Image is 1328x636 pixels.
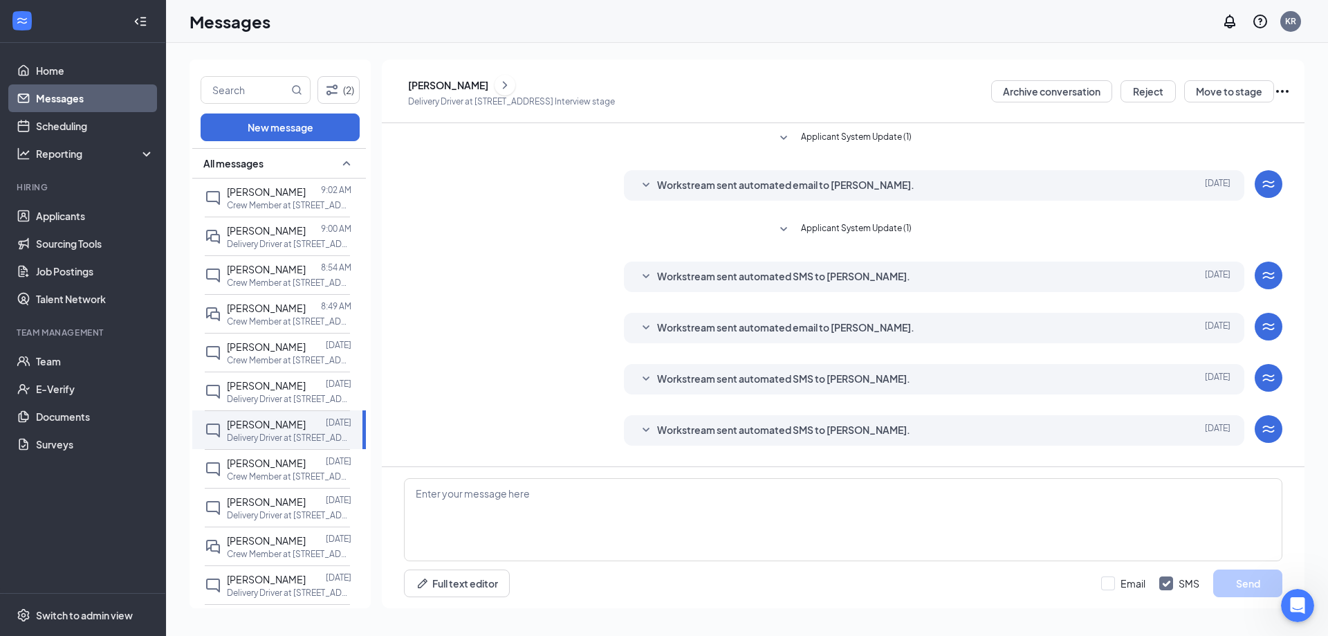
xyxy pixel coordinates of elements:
button: Full text editorPen [404,570,510,597]
p: [DATE] [326,572,351,583]
div: Switch to admin view [36,608,133,622]
span: [PERSON_NAME] [227,185,306,198]
span: [PERSON_NAME] [227,302,306,314]
p: 8:54 AM [321,262,351,273]
svg: SmallChevronDown [638,422,654,439]
svg: ChatInactive [205,422,221,439]
p: Delivery Driver at [STREET_ADDRESS] [227,432,351,444]
p: Crew Member at [STREET_ADDRESS] [227,199,351,211]
svg: WorkstreamLogo [1260,176,1277,192]
span: [PERSON_NAME] [227,340,306,353]
span: [PERSON_NAME] [227,379,306,392]
p: Crew Member at [STREET_ADDRESS] [227,548,351,560]
button: SmallChevronDownApplicant System Update (1) [775,221,912,238]
a: Home [36,57,154,84]
span: [PERSON_NAME] [227,496,306,508]
span: All messages [203,156,264,170]
svg: ChatInactive [205,345,221,361]
span: Workstream sent automated SMS to [PERSON_NAME]. [657,422,910,439]
svg: ChatInactive [205,267,221,284]
svg: SmallChevronDown [775,130,792,147]
span: [DATE] [1205,269,1230,285]
svg: WorkstreamLogo [15,14,29,28]
svg: Analysis [17,147,30,161]
svg: Settings [17,608,30,622]
p: Crew Member at [STREET_ADDRESS] [227,471,351,482]
a: E-Verify [36,375,154,403]
svg: WorkstreamLogo [1260,267,1277,284]
a: Job Postings [36,257,154,285]
svg: DoubleChat [205,306,221,322]
a: Documents [36,403,154,430]
span: Applicant System Update (1) [801,130,912,147]
div: KR [1285,15,1296,27]
svg: WorkstreamLogo [1260,421,1277,437]
span: Workstream sent automated SMS to [PERSON_NAME]. [657,269,910,285]
span: Workstream sent automated SMS to [PERSON_NAME]. [657,371,910,388]
p: Delivery Driver at [STREET_ADDRESS] [227,238,351,250]
svg: QuestionInfo [1252,13,1269,30]
div: [PERSON_NAME] [408,78,488,92]
p: [DATE] [326,378,351,390]
p: Crew Member at [STREET_ADDRESS] [227,354,351,366]
a: Team [36,347,154,375]
svg: SmallChevronDown [638,320,654,336]
p: [DATE] [326,455,351,467]
span: [DATE] [1205,177,1230,194]
input: Search [201,77,288,103]
svg: DoubleChat [205,538,221,555]
svg: ChatInactive [205,461,221,478]
svg: WorkstreamLogo [1260,370,1277,386]
a: Surveys [36,430,154,458]
svg: MagnifyingGlass [291,84,302,96]
p: Delivery Driver at [STREET_ADDRESS] [227,587,351,599]
svg: Filter [324,82,340,98]
svg: SmallChevronDown [638,269,654,285]
p: 8:49 AM [321,300,351,312]
p: [DATE] [326,533,351,545]
span: [PERSON_NAME] [227,224,306,237]
a: Scheduling [36,112,154,140]
button: SmallChevronDownApplicant System Update (1) [775,130,912,147]
svg: SmallChevronDown [775,221,792,238]
span: [PERSON_NAME] [227,418,306,430]
span: [PERSON_NAME] [227,263,306,275]
span: [DATE] [1205,422,1230,439]
svg: Collapse [133,15,147,28]
h1: Messages [190,10,270,33]
button: Archive conversation [991,80,1112,102]
div: Reporting [36,147,155,161]
span: [DATE] [1205,320,1230,336]
p: [DATE] [326,339,351,351]
p: [DATE] [326,417,351,428]
span: Applicant System Update (1) [801,221,912,238]
span: Workstream sent automated email to [PERSON_NAME]. [657,177,914,194]
svg: SmallChevronDown [638,177,654,194]
a: Messages [36,84,154,112]
p: Crew Member at [STREET_ADDRESS] [227,277,351,289]
p: 9:02 AM [321,184,351,196]
svg: Pen [416,576,430,590]
button: ChevronRight [495,75,515,96]
a: Sourcing Tools [36,230,154,257]
span: [PERSON_NAME] [227,457,306,469]
span: [PERSON_NAME] [227,534,306,547]
a: Applicants [36,202,154,230]
p: Crew Member at [STREET_ADDRESS] [227,316,351,327]
div: Hiring [17,181,151,193]
button: Reject [1120,80,1176,102]
p: 9:00 AM [321,223,351,235]
svg: ChatInactive [205,190,221,206]
p: [DATE] [326,494,351,506]
svg: SmallChevronDown [638,371,654,388]
span: [DATE] [1205,371,1230,388]
svg: Ellipses [1274,83,1291,100]
p: Delivery Driver at [STREET_ADDRESS] Interview stage [408,96,615,107]
svg: ChatInactive [205,383,221,400]
button: Move to stage [1184,80,1274,102]
svg: Notifications [1221,13,1238,30]
div: Team Management [17,327,151,338]
svg: ChatInactive [205,577,221,594]
button: Filter (2) [317,76,360,104]
svg: DoubleChat [205,228,221,245]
